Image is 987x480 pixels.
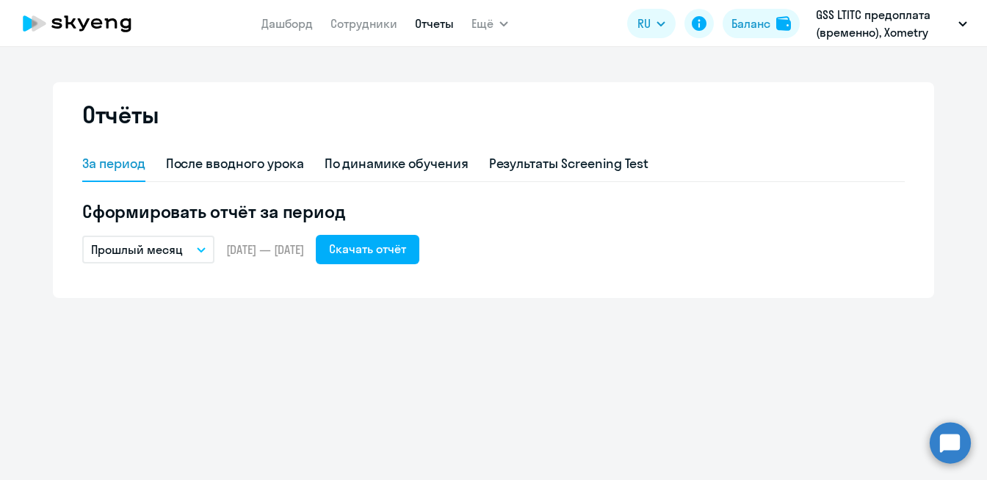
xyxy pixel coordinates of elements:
[489,154,649,173] div: Результаты Screening Test
[316,235,419,264] button: Скачать отчёт
[82,236,214,263] button: Прошлый месяц
[82,154,145,173] div: За период
[82,200,905,223] h5: Сформировать отчёт за период
[471,15,493,32] span: Ещё
[471,9,508,38] button: Ещё
[627,9,676,38] button: RU
[415,16,454,31] a: Отчеты
[723,9,800,38] button: Балансbalance
[82,100,159,129] h2: Отчёты
[166,154,304,173] div: После вводного урока
[261,16,313,31] a: Дашборд
[816,6,952,41] p: GSS LTITC предоплата (временно), Xometry Europe GmbH
[776,16,791,31] img: balance
[637,15,651,32] span: RU
[329,240,406,258] div: Скачать отчёт
[809,6,975,41] button: GSS LTITC предоплата (временно), Xometry Europe GmbH
[226,241,304,258] span: [DATE] — [DATE]
[91,241,183,258] p: Прошлый месяц
[330,16,397,31] a: Сотрудники
[325,154,469,173] div: По динамике обучения
[731,15,770,32] div: Баланс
